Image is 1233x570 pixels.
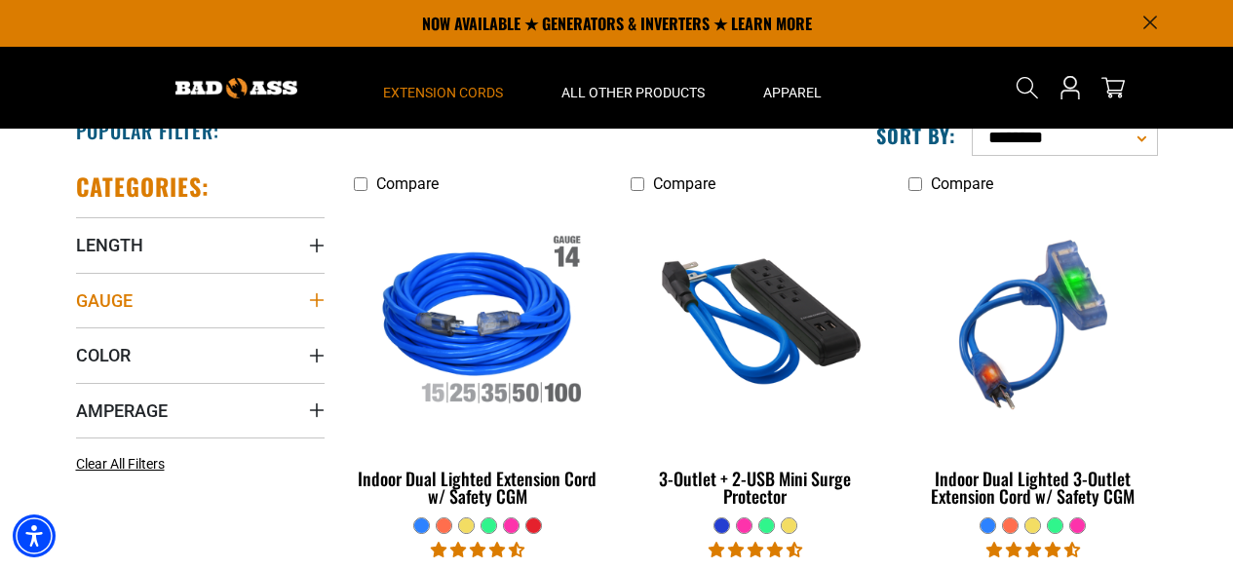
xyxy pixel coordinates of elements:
[931,174,993,193] span: Compare
[561,84,705,101] span: All Other Products
[1055,47,1086,129] a: Open this option
[354,470,602,505] div: Indoor Dual Lighted Extension Cord w/ Safety CGM
[76,383,325,437] summary: Amperage
[633,212,878,437] img: blue
[763,84,822,101] span: Apparel
[76,118,219,143] h2: Popular Filter:
[76,344,131,366] span: Color
[76,234,143,256] span: Length
[354,47,532,129] summary: Extension Cords
[354,203,602,516] a: Indoor Dual Lighted Extension Cord w/ Safety CGM Indoor Dual Lighted Extension Cord w/ Safety CGM
[13,514,56,557] div: Accessibility Menu
[631,470,879,505] div: 3-Outlet + 2-USB Mini Surge Protector
[376,174,439,193] span: Compare
[734,47,851,129] summary: Apparel
[431,541,524,559] span: 4.40 stars
[383,84,503,101] span: Extension Cords
[532,47,734,129] summary: All Other Products
[76,454,173,475] a: Clear All Filters
[76,327,325,382] summary: Color
[76,456,165,472] span: Clear All Filters
[175,78,297,98] img: Bad Ass Extension Cords
[709,541,802,559] span: 4.36 stars
[76,289,133,312] span: Gauge
[910,212,1156,437] img: blue
[76,171,211,202] h2: Categories:
[986,541,1080,559] span: 4.33 stars
[908,203,1157,516] a: blue Indoor Dual Lighted 3-Outlet Extension Cord w/ Safety CGM
[631,203,879,516] a: blue 3-Outlet + 2-USB Mini Surge Protector
[908,470,1157,505] div: Indoor Dual Lighted 3-Outlet Extension Cord w/ Safety CGM
[876,123,956,148] label: Sort by:
[76,217,325,272] summary: Length
[1012,72,1043,103] summary: Search
[1098,76,1129,99] a: cart
[76,273,325,327] summary: Gauge
[355,212,600,437] img: Indoor Dual Lighted Extension Cord w/ Safety CGM
[76,399,168,422] span: Amperage
[653,174,715,193] span: Compare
